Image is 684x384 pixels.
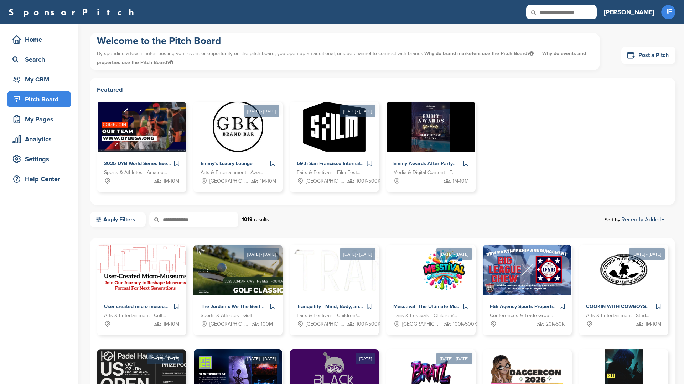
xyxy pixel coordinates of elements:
span: 69th San Francisco International Film Festival [297,161,403,167]
span: FSE Agency Sports Properties and NIL [490,304,577,310]
span: 1M-10M [163,177,179,185]
h2: Featured [97,85,668,95]
span: Arts & Entertainment - Award Show [201,169,265,177]
span: Emmy's Luxury Lounge [201,161,253,167]
a: [DATE] - [DATE] Sponsorpitch & Emmy's Luxury Lounge Arts & Entertainment - Award Show [GEOGRAPHIC... [193,90,283,192]
a: [DATE] - [DATE] Sponsorpitch & 69th San Francisco International Film Festival Fairs & Festivals -... [290,90,379,192]
img: Sponsorpitch & [213,102,263,152]
div: [DATE] - [DATE] [244,105,279,117]
span: Fairs & Festivals - Film Festival [297,169,361,177]
div: Search [11,53,71,66]
a: [PERSON_NAME] [604,4,654,20]
img: Sponsorpitch & [290,245,574,295]
span: [GEOGRAPHIC_DATA], [GEOGRAPHIC_DATA] [209,320,249,328]
span: 100K-500K [453,320,477,328]
img: Sponsorpitch & [97,245,195,295]
div: Analytics [11,133,71,146]
img: Sponsorpitch & [483,245,572,295]
span: Emmy Awards After-Party [393,161,453,167]
span: 1M-10M [452,177,468,185]
strong: 1019 [242,216,253,222]
img: Sponsorpitch & [599,245,649,295]
a: Recently Added [621,216,665,223]
span: Conferences & Trade Groups - Sports [490,312,554,320]
div: Pitch Board [11,93,71,106]
div: [DATE] - [DATE] [244,353,279,364]
a: Post a Pitch [621,47,675,64]
img: Sponsorpitch & [193,245,293,295]
span: [GEOGRAPHIC_DATA], [GEOGRAPHIC_DATA] [402,320,442,328]
span: COOKIN WITH COWBOYS [586,304,646,310]
a: SponsorPitch [9,7,139,17]
a: Apply Filters [90,212,146,227]
a: Sponsorpitch & 2025 DYB World Series Events Sports & Athletes - Amateur Sports Leagues 1M-10M [97,102,186,192]
span: 1M-10M [163,320,179,328]
span: results [254,216,269,222]
img: Sponsorpitch & [98,102,186,152]
span: Sports & Athletes - Amateur Sports Leagues [104,169,169,177]
span: [GEOGRAPHIC_DATA], [GEOGRAPHIC_DATA] [306,177,346,185]
span: Tranquility - Mind, Body, and Soul Retreats [297,304,394,310]
h3: [PERSON_NAME] [604,7,654,17]
div: [DATE] [356,353,375,364]
a: [DATE] - [DATE] Sponsorpitch & COOKIN WITH COWBOYS Arts & Entertainment - Studios & Production Co... [579,233,668,335]
span: User-created micro-museums - Sponsor the future of cultural storytelling [104,304,271,310]
span: Why do brand marketers use the Pitch Board? [424,51,535,57]
span: Arts & Entertainment - Studios & Production Co's [586,312,651,320]
a: Sponsorpitch & Emmy Awards After-Party Media & Digital Content - Entertainment 1M-10M [386,102,476,192]
div: [DATE] - [DATE] [340,105,375,117]
a: My Pages [7,111,71,127]
div: [DATE] - [DATE] [629,248,665,260]
span: Messtival- The Ultimate Music and Learning Family Festival [393,304,531,310]
span: 20K-50K [546,320,565,328]
div: [DATE] - [DATE] [244,248,279,260]
span: Sort by: [605,217,665,222]
span: The Jordan x We The Best Golf Classic 2025 – Where Sports, Music & Philanthropy Collide [201,304,409,310]
span: 100K-500K [356,320,380,328]
img: Sponsorpitch & [387,102,475,152]
a: My CRM [7,71,71,88]
div: [DATE] - [DATE] [147,353,183,364]
a: [DATE] - [DATE] Sponsorpitch & Messtival- The Ultimate Music and Learning Family Festival Fairs &... [386,233,476,335]
a: [DATE] - [DATE] Sponsorpitch & The Jordan x We The Best Golf Classic 2025 – Where Sports, Music &... [193,233,283,335]
p: By spending a few minutes posting your event or opportunity on the pitch board, you open up an ad... [97,47,593,69]
a: Home [7,31,71,48]
span: 100M+ [261,320,275,328]
span: Fairs & Festivals - Children/Family [297,312,361,320]
h1: Welcome to the Pitch Board [97,35,593,47]
a: Settings [7,151,71,167]
div: Home [11,33,71,46]
a: Search [7,51,71,68]
span: Sports & Athletes - Golf [201,312,252,320]
div: Help Center [11,173,71,185]
a: Sponsorpitch & User-created micro-museums - Sponsor the future of cultural storytelling Arts & En... [97,245,186,335]
a: Help Center [7,171,71,187]
span: Media & Digital Content - Entertainment [393,169,458,177]
span: [GEOGRAPHIC_DATA], [GEOGRAPHIC_DATA] [306,320,346,328]
a: Sponsorpitch & FSE Agency Sports Properties and NIL Conferences & Trade Groups - Sports 20K-50K [483,245,572,335]
div: [DATE] - [DATE] [340,248,375,260]
a: [DATE] - [DATE] Sponsorpitch & Tranquility - Mind, Body, and Soul Retreats Fairs & Festivals - Ch... [290,233,379,335]
span: Fairs & Festivals - Children/Family [393,312,458,320]
img: Sponsorpitch & [386,245,501,295]
span: 100K-500K [356,177,380,185]
div: Settings [11,153,71,165]
span: Arts & Entertainment - Cultural [104,312,169,320]
span: 1M-10M [645,320,661,328]
span: JF [661,5,675,19]
div: [DATE] - [DATE] [436,353,472,364]
div: My Pages [11,113,71,126]
span: 1M-10M [260,177,276,185]
span: [GEOGRAPHIC_DATA], [GEOGRAPHIC_DATA] [209,177,249,185]
a: Pitch Board [7,91,71,107]
span: 2025 DYB World Series Events [104,161,174,167]
div: [DATE] - [DATE] [436,248,472,260]
img: Sponsorpitch & [303,102,366,152]
div: My CRM [11,73,71,86]
a: Analytics [7,131,71,147]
